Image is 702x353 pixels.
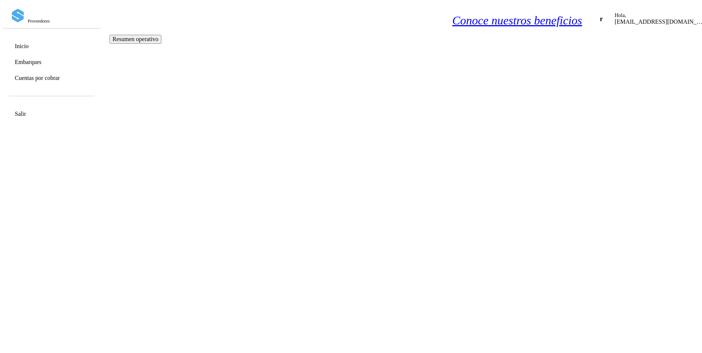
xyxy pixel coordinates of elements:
div: Cuentas por cobrar [8,71,95,85]
span: Resumen operativo [112,36,158,42]
div: Salir [8,107,95,121]
div: Embarques [8,55,95,69]
a: Inicio [15,43,28,50]
a: Embarques [15,58,41,65]
a: Salir [15,110,26,117]
a: Conoce nuestros beneficios [452,14,582,27]
a: Cuentas por cobrar [15,74,60,81]
p: Proveedores [28,19,92,24]
div: Inicio [8,39,95,53]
